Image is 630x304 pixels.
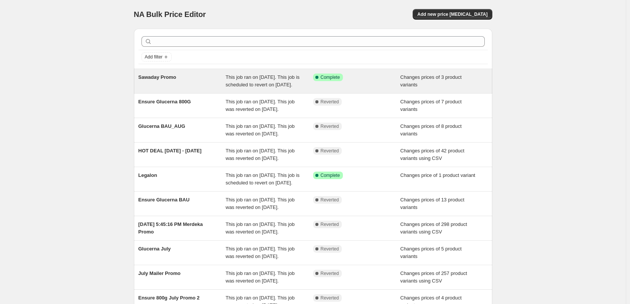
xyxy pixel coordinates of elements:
[400,172,475,178] span: Changes price of 1 product variant
[226,74,300,88] span: This job ran on [DATE]. This job is scheduled to revert on [DATE].
[138,221,203,235] span: [DATE] 5:45:16 PM Merdeka Promo
[321,270,339,276] span: Reverted
[226,123,295,137] span: This job ran on [DATE]. This job was reverted on [DATE].
[138,148,202,154] span: HOT DEAL [DATE] - [DATE]
[226,221,295,235] span: This job ran on [DATE]. This job was reverted on [DATE].
[321,221,339,227] span: Reverted
[321,172,340,178] span: Complete
[226,99,295,112] span: This job ran on [DATE]. This job was reverted on [DATE].
[145,54,163,60] span: Add filter
[400,197,464,210] span: Changes prices of 13 product variants
[226,270,295,284] span: This job ran on [DATE]. This job was reverted on [DATE].
[321,295,339,301] span: Reverted
[138,74,176,80] span: Sawaday Promo
[134,10,206,18] span: NA Bulk Price Editor
[138,99,191,104] span: Ensure Glucerna 800G
[138,123,185,129] span: Glucerna BAU_AUG
[141,52,172,61] button: Add filter
[400,270,467,284] span: Changes prices of 257 product variants using CSV
[138,172,157,178] span: Legalon
[400,99,462,112] span: Changes prices of 7 product variants
[226,172,300,186] span: This job ran on [DATE]. This job is scheduled to revert on [DATE].
[226,197,295,210] span: This job ran on [DATE]. This job was reverted on [DATE].
[138,197,190,203] span: Ensure Glucerna BAU
[400,246,462,259] span: Changes prices of 5 product variants
[417,11,487,17] span: Add new price [MEDICAL_DATA]
[226,246,295,259] span: This job ran on [DATE]. This job was reverted on [DATE].
[400,148,464,161] span: Changes prices of 42 product variants using CSV
[400,74,462,88] span: Changes prices of 3 product variants
[138,246,171,252] span: Glucerna July
[400,221,467,235] span: Changes prices of 298 product variants using CSV
[413,9,492,20] button: Add new price [MEDICAL_DATA]
[138,295,200,301] span: Ensure 800g July Promo 2
[321,123,339,129] span: Reverted
[321,148,339,154] span: Reverted
[321,197,339,203] span: Reverted
[321,74,340,80] span: Complete
[400,123,462,137] span: Changes prices of 8 product variants
[138,270,181,276] span: July Mailer Promo
[321,99,339,105] span: Reverted
[321,246,339,252] span: Reverted
[226,148,295,161] span: This job ran on [DATE]. This job was reverted on [DATE].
